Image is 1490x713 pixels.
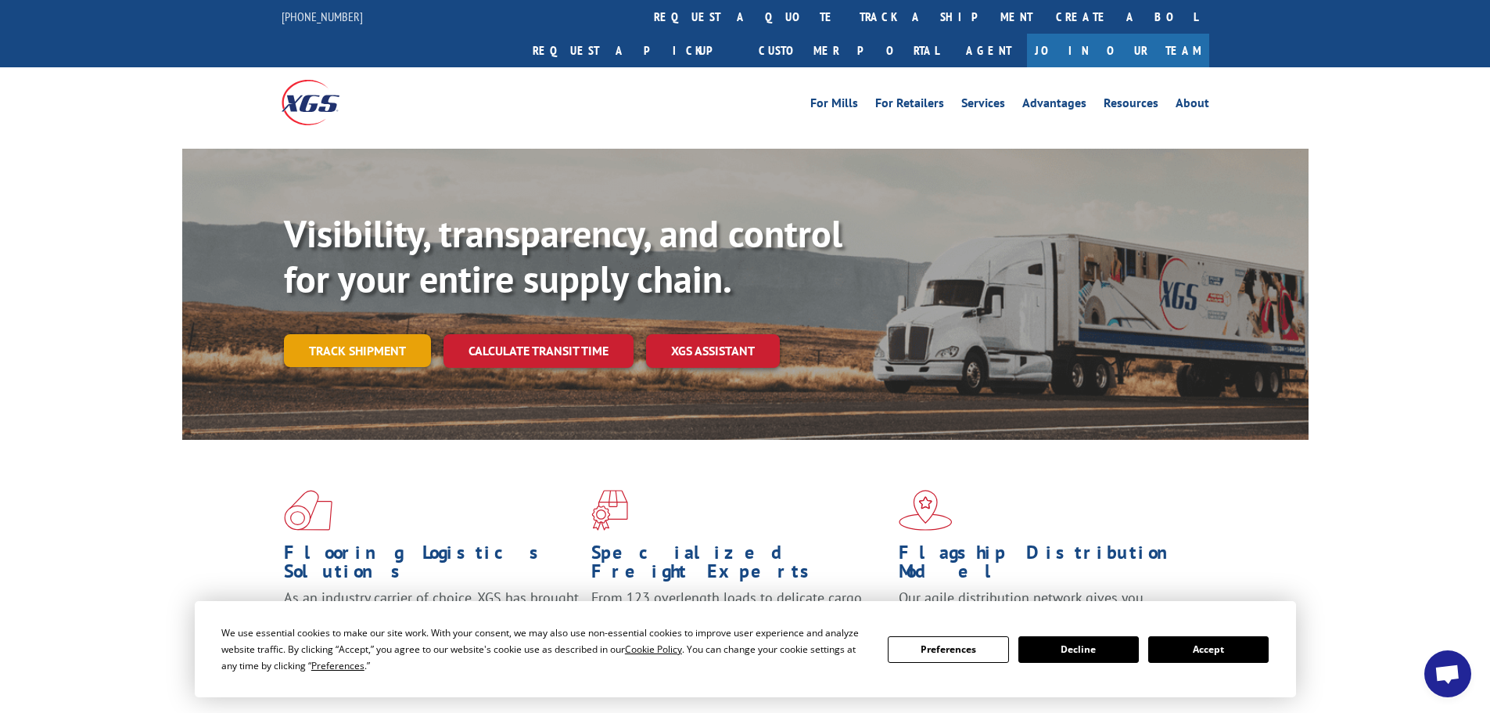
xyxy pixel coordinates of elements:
span: Our agile distribution network gives you nationwide inventory management on demand. [899,589,1187,625]
a: XGS ASSISTANT [646,334,780,368]
button: Decline [1018,636,1139,663]
span: Preferences [311,659,364,672]
a: Calculate transit time [443,334,634,368]
div: Open chat [1424,650,1471,697]
h1: Flooring Logistics Solutions [284,543,580,589]
a: Services [961,97,1005,114]
b: Visibility, transparency, and control for your entire supply chain. [284,209,842,303]
h1: Flagship Distribution Model [899,543,1194,589]
a: Join Our Team [1027,34,1209,67]
a: Advantages [1022,97,1086,114]
h1: Specialized Freight Experts [591,543,887,589]
a: For Retailers [875,97,944,114]
p: From 123 overlength loads to delicate cargo, our experienced staff knows the best way to move you... [591,589,887,658]
a: [PHONE_NUMBER] [282,9,363,24]
a: Resources [1104,97,1158,114]
div: Cookie Consent Prompt [195,601,1296,697]
img: xgs-icon-focused-on-flooring-red [591,490,628,531]
div: We use essential cookies to make our site work. With your consent, we may also use non-essential ... [221,625,869,674]
button: Accept [1148,636,1269,663]
span: Cookie Policy [625,643,682,656]
a: Customer Portal [747,34,950,67]
a: Agent [950,34,1027,67]
a: Track shipment [284,334,431,367]
button: Preferences [888,636,1008,663]
a: About [1176,97,1209,114]
img: xgs-icon-flagship-distribution-model-red [899,490,953,531]
a: For Mills [810,97,858,114]
img: xgs-icon-total-supply-chain-intelligence-red [284,490,332,531]
span: As an industry carrier of choice, XGS has brought innovation and dedication to flooring logistics... [284,589,579,644]
a: Request a pickup [521,34,747,67]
